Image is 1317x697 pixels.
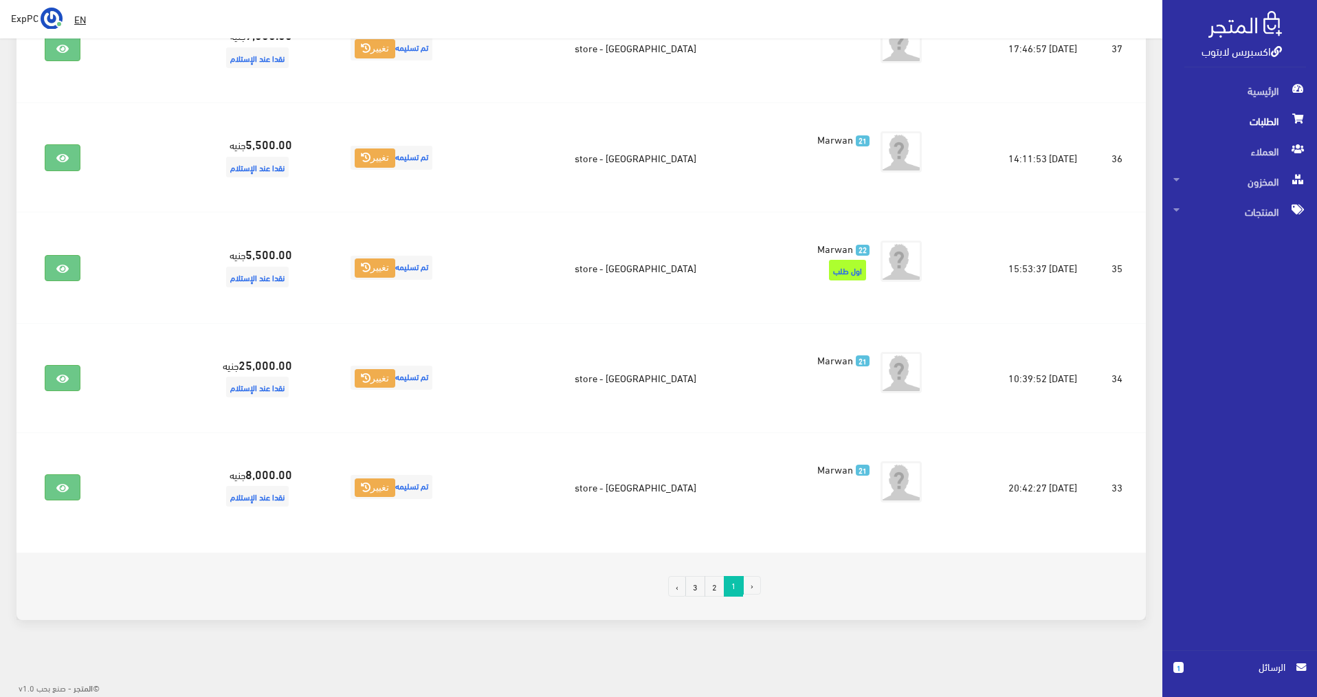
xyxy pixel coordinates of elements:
[685,576,705,597] a: 3
[743,576,760,597] li: « السابق
[1173,136,1306,166] span: العملاء
[1088,432,1146,542] td: 33
[829,260,866,280] span: اول طلب
[5,678,100,696] div: ©
[1162,136,1317,166] a: العملاء
[355,39,395,58] button: تغيير
[74,10,86,27] u: EN
[1173,106,1306,136] span: الطلبات
[729,131,870,146] a: 21 Marwan
[351,146,432,170] span: تم تسليمه
[1088,103,1146,212] td: 36
[1202,41,1282,60] a: اكسبريس لابتوب
[479,212,707,323] td: [GEOGRAPHIC_DATA] - store
[881,131,922,173] img: avatar.png
[881,241,922,282] img: avatar.png
[41,8,63,30] img: ...
[245,135,292,153] strong: 5,500.00
[944,103,1088,212] td: [DATE] 14:11:53
[11,9,38,26] span: ExpPC
[355,148,395,168] button: تغيير
[1195,659,1285,674] span: الرسائل
[881,22,922,63] img: avatar.png
[355,369,395,388] button: تغيير
[74,681,93,694] strong: المتجر
[226,267,289,287] span: نقدا عند الإستلام
[1173,166,1306,197] span: المخزون
[944,212,1088,323] td: [DATE] 15:53:37
[817,459,853,478] span: Marwan
[668,576,686,597] a: التالي »
[245,245,292,263] strong: 5,500.00
[729,461,870,476] a: 21 Marwan
[200,432,303,542] td: جنيه
[817,350,853,369] span: Marwan
[226,47,289,68] span: نقدا عند الإستلام
[226,157,289,177] span: نقدا عند الإستلام
[226,486,289,507] span: نقدا عند الإستلام
[200,323,303,432] td: جنيه
[1162,106,1317,136] a: الطلبات
[355,478,395,498] button: تغيير
[724,576,744,595] span: 1
[479,432,707,542] td: [GEOGRAPHIC_DATA] - store
[351,366,432,390] span: تم تسليمه
[1162,197,1317,227] a: المنتجات
[200,103,303,212] td: جنيه
[351,256,432,280] span: تم تسليمه
[355,258,395,278] button: تغيير
[1208,11,1282,38] img: .
[881,461,922,502] img: avatar.png
[881,352,922,393] img: avatar.png
[1173,197,1306,227] span: المنتجات
[856,465,870,476] span: 21
[19,680,71,695] span: - صنع بحب v1.0
[200,212,303,323] td: جنيه
[11,7,63,29] a: ... ExpPC
[1162,166,1317,197] a: المخزون
[1088,323,1146,432] td: 34
[1173,659,1306,689] a: 1 الرسائل
[479,323,707,432] td: [GEOGRAPHIC_DATA] - store
[351,475,432,499] span: تم تسليمه
[817,239,853,258] span: Marwan
[226,377,289,397] span: نقدا عند الإستلام
[944,323,1088,432] td: [DATE] 10:39:52
[944,432,1088,542] td: [DATE] 20:42:27
[1162,76,1317,106] a: الرئيسية
[856,245,870,256] span: 22
[479,103,707,212] td: [GEOGRAPHIC_DATA] - store
[817,129,853,148] span: Marwan
[239,355,292,373] strong: 25,000.00
[16,603,69,655] iframe: Drift Widget Chat Controller
[69,7,91,32] a: EN
[351,36,432,60] span: تم تسليمه
[729,241,870,256] a: 22 Marwan
[245,465,292,483] strong: 8,000.00
[856,135,870,147] span: 21
[705,576,724,597] a: 2
[1088,212,1146,323] td: 35
[1173,76,1306,106] span: الرئيسية
[856,355,870,367] span: 21
[1173,662,1184,673] span: 1
[729,352,870,367] a: 21 Marwan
